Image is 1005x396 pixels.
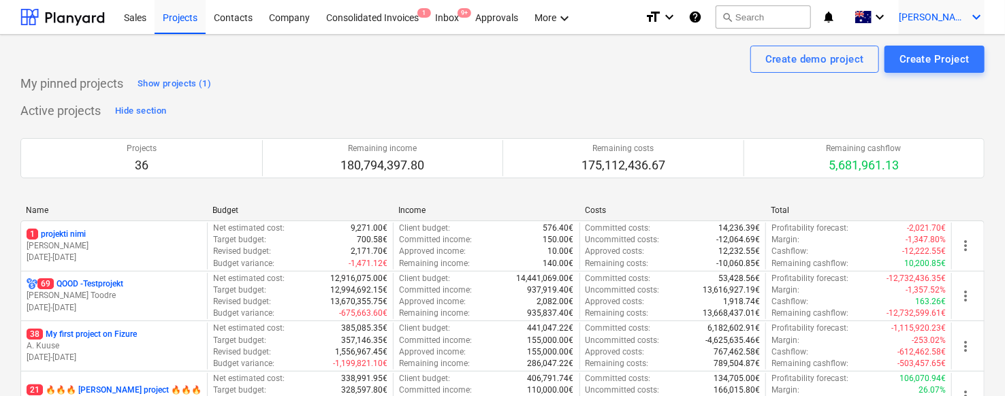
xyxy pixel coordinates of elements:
span: 9+ [458,8,471,18]
div: Budget [212,205,388,215]
p: 26.07% [919,384,946,396]
p: Budget variance : [213,358,274,369]
p: Remaining income [340,143,424,154]
p: 767,462.58€ [714,346,760,358]
div: Show projects (1) [138,76,211,92]
p: -12,064.69€ [716,234,760,246]
p: 36 [127,157,157,174]
p: Net estimated cost : [213,273,285,284]
p: 338,991.95€ [341,373,387,384]
p: 13,670,355.75€ [330,296,387,308]
i: keyboard_arrow_down [556,10,573,27]
p: 155,000.00€ [528,335,574,346]
p: 10.00€ [548,246,574,257]
p: Approved income : [399,246,466,257]
p: 12,232.55€ [718,246,760,257]
p: My first project on Fizure [27,329,137,340]
p: -1,115,920.23€ [891,323,946,334]
p: Revised budget : [213,246,271,257]
p: 789,504.87€ [714,358,760,369]
p: Remaining cashflow [827,143,902,154]
span: more_vert [957,288,974,304]
p: Net estimated cost : [213,323,285,334]
p: Revised budget : [213,346,271,358]
p: [PERSON_NAME] Toodre [27,290,202,301]
p: Approved costs : [586,246,645,257]
p: Remaining costs : [586,258,649,269]
p: Uncommitted costs : [586,335,660,346]
p: Margin : [771,335,799,346]
p: 2,082.00€ [537,296,574,308]
i: Knowledge base [688,9,702,25]
p: Margin : [771,234,799,246]
p: Committed income : [399,335,472,346]
p: Uncommitted costs : [586,284,660,296]
p: -612,462.58€ [897,346,946,358]
p: -1,357.52% [906,284,946,296]
p: 14,236.39€ [718,222,760,234]
p: Remaining costs : [586,308,649,319]
p: Committed income : [399,234,472,246]
i: keyboard_arrow_down [968,9,985,25]
p: Approved income : [399,346,466,358]
span: 1 [417,8,431,18]
span: 1 [27,229,38,240]
p: 328,597.80€ [341,384,387,396]
span: search [722,12,733,22]
p: Remaining income : [399,358,470,369]
p: Remaining cashflow : [771,308,848,319]
p: Profitability forecast : [771,273,848,284]
span: [PERSON_NAME] [899,12,967,22]
p: -503,457.65€ [897,358,946,369]
p: Committed income : [399,384,472,396]
p: QOOD - Testprojekt [37,278,123,290]
p: Target budget : [213,234,266,246]
p: 🔥🔥🔥 [PERSON_NAME] project 🔥🔥🔥 [27,384,202,396]
div: 38My first project on FizureA. Kuuse[DATE]-[DATE] [27,329,202,363]
span: 21 [27,384,43,395]
p: 166,015.80€ [714,384,760,396]
p: Cashflow : [771,346,808,358]
p: 150.00€ [543,234,574,246]
p: 286,047.22€ [528,358,574,369]
p: 12,994,692.15€ [330,284,387,296]
p: [DATE] - [DATE] [27,352,202,363]
p: 385,085.35€ [341,323,387,334]
p: 576.40€ [543,222,574,234]
p: Uncommitted costs : [586,234,660,246]
p: 2,171.70€ [351,246,387,257]
p: Approved costs : [586,346,645,358]
p: 6,182,602.91€ [707,323,760,334]
p: Revised budget : [213,296,271,308]
p: Committed costs : [586,323,651,334]
i: notifications [822,9,835,25]
span: more_vert [957,237,974,254]
p: Target budget : [213,384,266,396]
p: Profitability forecast : [771,222,848,234]
p: 140.00€ [543,258,574,269]
p: -10,060.85€ [716,258,760,269]
p: Remaining income : [399,258,470,269]
p: 935,837.40€ [528,308,574,319]
p: Remaining cashflow : [771,358,848,369]
button: Create demo project [750,46,879,73]
p: Budget variance : [213,258,274,269]
i: keyboard_arrow_down [661,9,677,25]
p: -12,222.55€ [902,246,946,257]
p: Budget variance : [213,308,274,319]
p: Uncommitted costs : [586,384,660,396]
p: 180,794,397.80 [340,157,424,174]
p: projekti nimi [27,229,86,240]
p: 406,791.74€ [528,373,574,384]
div: Income [398,205,574,215]
p: Committed costs : [586,373,651,384]
p: 175,112,436.67 [581,157,665,174]
div: 69QOOD -Testprojekt[PERSON_NAME] Toodre[DATE]-[DATE] [27,278,202,313]
p: My pinned projects [20,76,123,92]
p: -1,471.12€ [349,258,387,269]
p: Approved costs : [586,296,645,308]
p: 12,916,075.00€ [330,273,387,284]
p: Net estimated cost : [213,222,285,234]
p: 1,918.74€ [723,296,760,308]
p: Client budget : [399,373,450,384]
